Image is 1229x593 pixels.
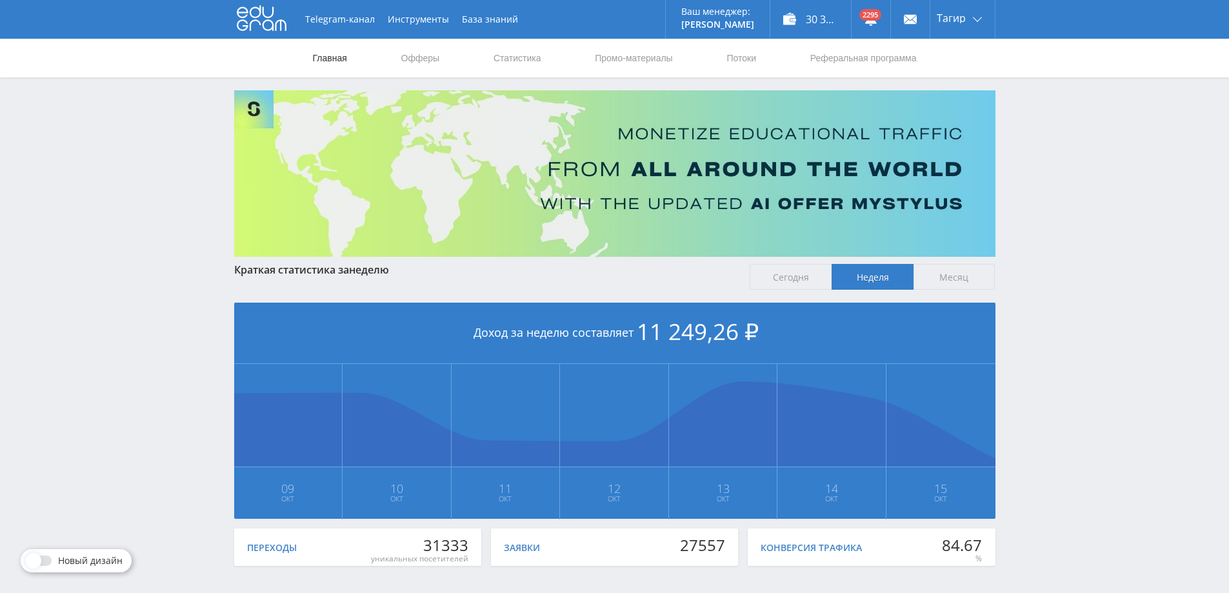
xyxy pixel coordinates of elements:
[750,264,832,290] span: Сегодня
[234,303,995,364] div: Доход за неделю составляет
[492,39,543,77] a: Статистика
[452,494,559,504] span: Окт
[681,19,754,30] p: [PERSON_NAME]
[680,536,725,554] div: 27557
[887,483,995,494] span: 15
[561,494,668,504] span: Окт
[235,494,342,504] span: Окт
[778,483,885,494] span: 14
[247,543,297,553] div: Переходы
[887,494,995,504] span: Окт
[670,494,777,504] span: Окт
[371,536,468,554] div: 31333
[371,554,468,564] div: уникальных посетителей
[778,494,885,504] span: Окт
[343,494,450,504] span: Окт
[761,543,862,553] div: Конверсия трафика
[594,39,674,77] a: Промо-материалы
[234,264,737,276] div: Краткая статистика за
[725,39,757,77] a: Потоки
[942,536,982,554] div: 84.67
[349,263,389,277] span: неделю
[400,39,441,77] a: Офферы
[637,316,759,347] span: 11 249,26 ₽
[561,483,668,494] span: 12
[832,264,914,290] span: Неделя
[914,264,995,290] span: Месяц
[312,39,348,77] a: Главная
[234,90,995,257] img: Banner
[937,13,966,23] span: Тагир
[504,543,540,553] div: Заявки
[942,554,982,564] div: %
[235,483,342,494] span: 09
[452,483,559,494] span: 11
[343,483,450,494] span: 10
[58,556,123,566] span: Новый дизайн
[809,39,918,77] a: Реферальная программа
[670,483,777,494] span: 13
[681,6,754,17] p: Ваш менеджер:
